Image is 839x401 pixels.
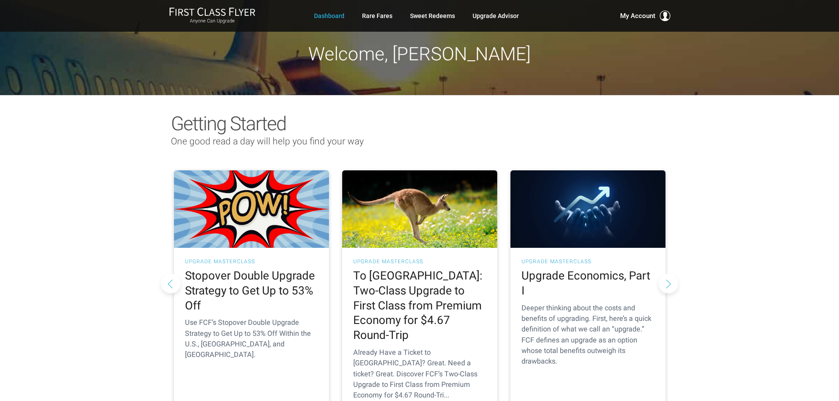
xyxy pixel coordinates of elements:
a: Sweet Redeems [410,8,455,24]
h2: Stopover Double Upgrade Strategy to Get Up to 53% Off [185,269,318,313]
a: First Class FlyerAnyone Can Upgrade [169,7,255,25]
span: One good read a day will help you find your way [171,136,364,147]
a: Upgrade Advisor [473,8,519,24]
p: Deeper thinking about the costs and benefits of upgrading. First, here’s a quick definition of wh... [521,303,654,367]
h2: Upgrade Economics, Part I [521,269,654,298]
small: Anyone Can Upgrade [169,18,255,24]
h3: UPGRADE MASTERCLASS [353,259,486,264]
h3: UPGRADE MASTERCLASS [521,259,654,264]
button: Previous slide [161,273,181,293]
span: Welcome, [PERSON_NAME] [308,43,531,65]
span: My Account [620,11,655,21]
button: My Account [620,11,670,21]
button: Next slide [658,273,678,293]
h2: To [GEOGRAPHIC_DATA]: Two-Class Upgrade to First Class from Premium Economy for $4.67 Round-Trip [353,269,486,343]
h3: UPGRADE MASTERCLASS [185,259,318,264]
a: Rare Fares [362,8,392,24]
p: Already Have a Ticket to [GEOGRAPHIC_DATA]? Great. Need a ticket? Great. Discover FCF’s Two-Class... [353,347,486,401]
a: Dashboard [314,8,344,24]
p: Use FCF’s Stopover Double Upgrade Strategy to Get Up to 53% Off Within the U.S., [GEOGRAPHIC_DATA... [185,317,318,360]
span: Getting Started [171,112,286,135]
img: First Class Flyer [169,7,255,16]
